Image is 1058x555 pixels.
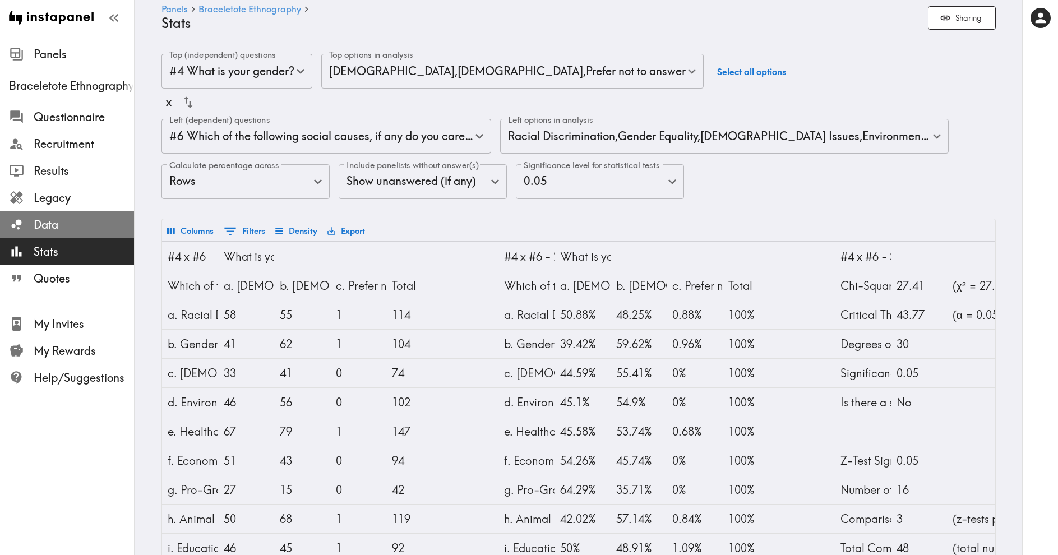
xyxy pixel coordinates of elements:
[392,388,437,417] div: 102
[840,359,885,387] div: Significance Level: p =
[321,54,704,89] div: [DEMOGRAPHIC_DATA] , [DEMOGRAPHIC_DATA] , Prefer not to answer
[280,300,325,329] div: 55
[168,475,212,504] div: g. Pro-Growth Tax Policies
[161,54,312,89] div: #4 What is your gender?
[34,271,134,286] span: Quotes
[392,505,437,533] div: 119
[161,4,188,15] a: Panels
[672,475,717,504] div: 0%
[392,359,437,387] div: 74
[504,475,549,504] div: g. Pro-Growth Tax Policies
[672,359,717,387] div: 0%
[504,417,549,446] div: e. Healthcare / Mental Health
[224,330,269,358] div: 41
[336,446,381,475] div: 0
[280,359,325,387] div: 41
[500,119,949,154] div: Racial Discrimination , Gender Equality , [DEMOGRAPHIC_DATA] Issues , Environment / Sustainabilit...
[560,300,605,329] div: 50.88%
[504,330,549,358] div: b. Gender Equality
[280,505,325,533] div: 68
[840,242,885,271] div: #4 x #6 - Summary Statistics
[339,164,507,199] div: Show unanswered (if any)
[280,330,325,358] div: 62
[728,388,773,417] div: 100%
[897,359,941,387] div: 0.05
[616,446,661,475] div: 45.74%
[224,300,269,329] div: 58
[616,475,661,504] div: 35.71%
[897,388,941,417] div: No
[224,505,269,533] div: 50
[897,300,941,329] div: 43.77
[198,4,301,15] a: Braceletote Ethnography
[34,343,134,359] span: My Rewards
[953,271,997,300] div: (χ² = 27.41)
[897,330,941,358] div: 30
[336,475,381,504] div: 0
[560,330,605,358] div: 39.42%
[168,330,212,358] div: b. Gender Equality
[616,271,661,300] div: b. Female
[728,271,773,300] div: Total
[280,475,325,504] div: 15
[168,271,212,300] div: Which of the following social causes, if any do you care about? Select all that apply.
[34,136,134,152] span: Recruitment
[728,359,773,387] div: 100%
[280,388,325,417] div: 56
[672,446,717,475] div: 0%
[728,417,773,446] div: 100%
[336,271,381,300] div: c. Prefer not to answer
[169,114,270,126] label: Left (dependent) questions
[953,505,997,533] div: (z-tests per row)
[392,271,437,300] div: Total
[728,330,773,358] div: 100%
[560,475,605,504] div: 64.29%
[272,221,320,240] button: Density
[168,505,212,533] div: h. Animal Rights
[325,221,368,240] button: Export
[616,388,661,417] div: 54.9%
[897,505,941,533] div: 3
[928,6,996,30] button: Sharing
[9,78,134,94] span: Braceletote Ethnography
[504,300,549,329] div: a. Racial Discrimination
[616,505,661,533] div: 57.14%
[560,417,605,446] div: 45.58%
[169,159,279,172] label: Calculate percentage across
[508,114,593,126] label: Left options in analysis
[560,388,605,417] div: 45.1%
[34,47,134,62] span: Panels
[728,505,773,533] div: 100%
[34,163,134,179] span: Results
[169,49,276,61] label: Top (independent) questions
[168,417,212,446] div: e. Healthcare / Mental Health
[840,271,885,300] div: Chi-Squared Value
[164,221,216,240] button: Select columns
[524,159,659,172] label: Significance level for statistical tests
[224,242,269,271] div: What is your gender?
[34,109,134,125] span: Questionnaire
[392,475,437,504] div: 42
[616,300,661,329] div: 48.25%
[280,417,325,446] div: 79
[336,505,381,533] div: 1
[392,300,437,329] div: 114
[897,475,941,504] div: 16
[560,505,605,533] div: 42.02%
[728,300,773,329] div: 100%
[34,190,134,206] span: Legacy
[168,359,212,387] div: c. LGBTQ Issues
[34,370,134,386] span: Help/Suggestions
[161,119,491,154] div: #6 Which of the following social causes, if any do you care…
[224,475,269,504] div: 27
[713,54,791,90] button: Select all options
[504,242,549,271] div: #4 x #6 - % Totals by Row
[224,388,269,417] div: 46
[728,475,773,504] div: 100%
[672,300,717,329] div: 0.88%
[336,359,381,387] div: 0
[897,446,941,475] div: 0.05
[672,388,717,417] div: 0%
[221,221,268,241] button: Show filters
